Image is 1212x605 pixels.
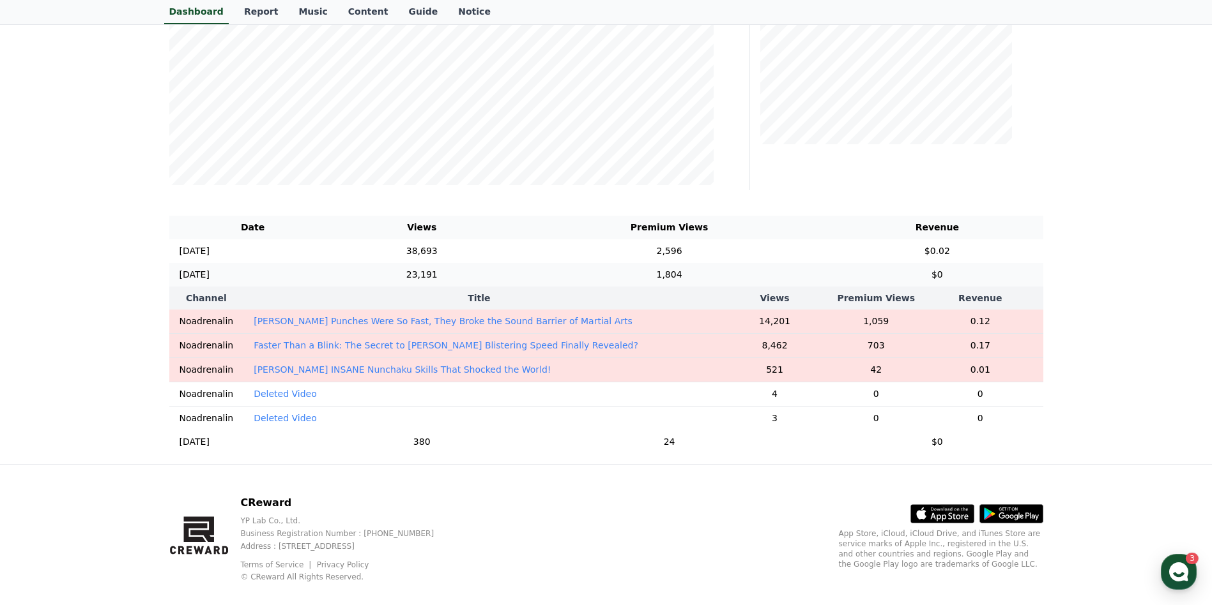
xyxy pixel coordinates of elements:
td: 0.12 [917,310,1043,334]
th: Views [715,287,835,310]
td: 0 [834,382,917,406]
p: Business Registration Number : [PHONE_NUMBER] [240,528,454,539]
button: Deleted Video [254,412,317,424]
a: Privacy Policy [317,560,369,569]
td: 703 [834,333,917,357]
td: 0.17 [917,333,1043,357]
td: 1,059 [834,310,917,334]
span: 3 [130,404,134,414]
td: Noadrenalin [169,406,244,430]
td: 14,201 [715,310,835,334]
td: $0 [831,430,1043,454]
p: [DATE] [180,244,210,258]
p: CReward [240,495,454,511]
p: App Store, iCloud, iCloud Drive, and iTunes Store are service marks of Apple Inc., registered in ... [839,528,1043,569]
td: 8,462 [715,333,835,357]
td: 0 [834,406,917,430]
td: 23,191 [337,263,507,287]
th: Revenue [917,287,1043,310]
td: 380 [337,430,507,454]
th: Revenue [831,216,1043,239]
span: Home [33,424,55,434]
td: 2,596 [507,239,831,263]
td: 3 [715,406,835,430]
td: 0 [917,406,1043,430]
td: Noadrenalin [169,382,244,406]
a: Terms of Service [240,560,313,569]
th: Title [243,287,714,310]
td: Noadrenalin [169,333,244,357]
td: Noadrenalin [169,310,244,334]
th: Premium Views [834,287,917,310]
a: Home [4,405,84,437]
p: [DATE] [180,435,210,449]
td: 0 [917,382,1043,406]
td: 42 [834,357,917,382]
button: [PERSON_NAME] INSANE Nunchaku Skills That Shocked the World! [254,363,551,376]
button: [PERSON_NAME] Punches Were So Fast, They Broke the Sound Barrier of Martial Arts [254,315,633,327]
td: 4 [715,382,835,406]
a: Settings [165,405,245,437]
button: Deleted Video [254,387,317,400]
th: Premium Views [507,216,831,239]
p: YP Lab Co., Ltd. [240,516,454,526]
p: © CReward All Rights Reserved. [240,572,454,582]
td: 38,693 [337,239,507,263]
button: Faster Than a Blink: The Secret to [PERSON_NAME] Blistering Speed Finally Revealed? [254,339,638,352]
td: 0.01 [917,357,1043,382]
p: Address : [STREET_ADDRESS] [240,541,454,551]
th: Channel [169,287,244,310]
td: 1,804 [507,263,831,287]
a: 3Messages [84,405,165,437]
span: Messages [106,424,144,435]
th: Views [337,216,507,239]
td: $0 [831,263,1043,287]
td: Noadrenalin [169,357,244,382]
span: Settings [189,424,220,434]
td: 521 [715,357,835,382]
td: $0.02 [831,239,1043,263]
td: 24 [507,430,831,454]
th: Date [169,216,337,239]
p: [DATE] [180,268,210,281]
